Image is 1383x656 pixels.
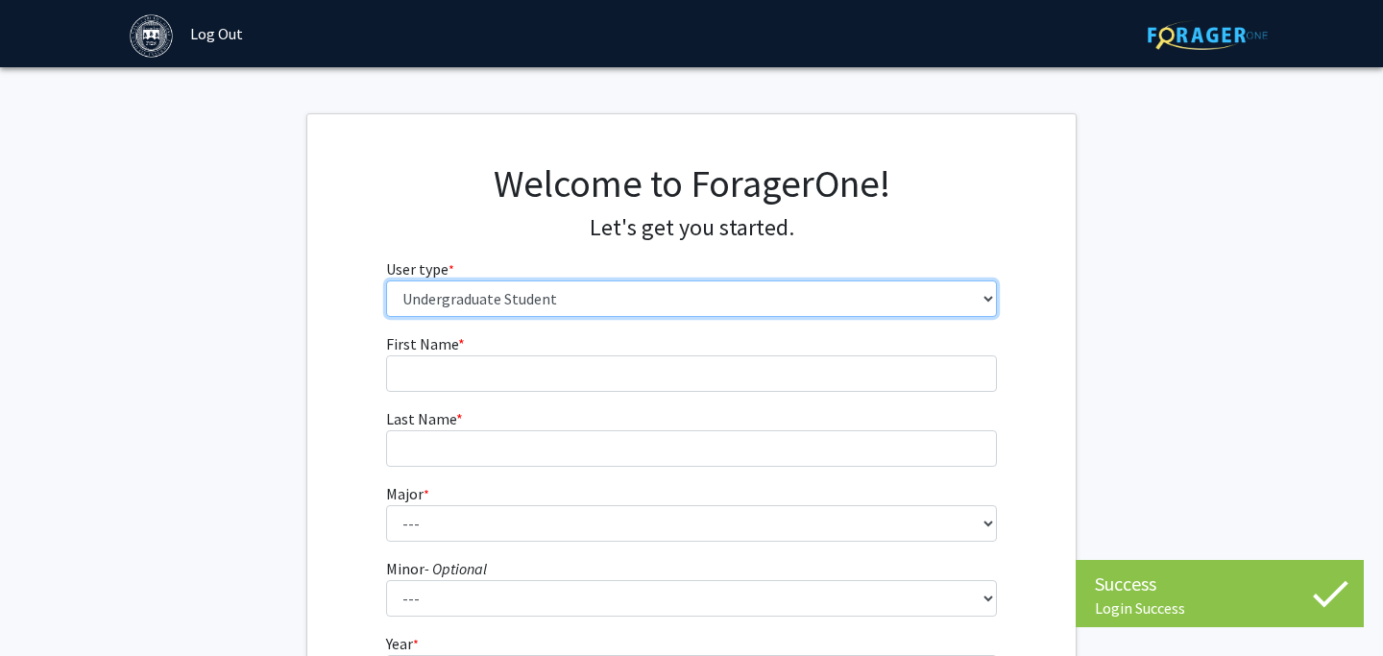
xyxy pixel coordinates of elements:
label: Major [386,482,429,505]
label: User type [386,257,454,280]
span: First Name [386,334,458,353]
h1: Welcome to ForagerOne! [386,160,998,207]
img: ForagerOne Logo [1148,20,1268,50]
span: Last Name [386,409,456,428]
label: Year [386,632,419,655]
h4: Let's get you started. [386,214,998,242]
img: Brandeis University Logo [130,14,173,58]
i: - Optional [425,559,487,578]
iframe: Chat [14,570,82,642]
div: Success [1095,570,1345,598]
div: Login Success [1095,598,1345,618]
label: Minor [386,557,487,580]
